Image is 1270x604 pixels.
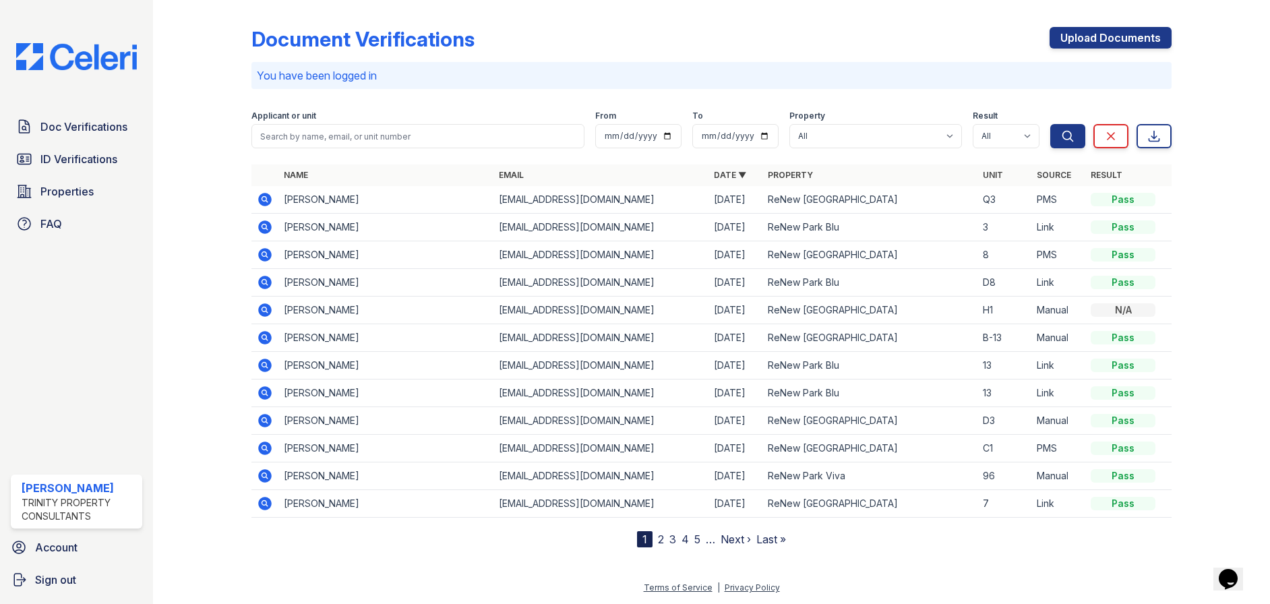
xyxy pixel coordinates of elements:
[762,352,977,380] td: ReNew Park Blu
[768,170,813,180] a: Property
[278,352,493,380] td: [PERSON_NAME]
[278,435,493,462] td: [PERSON_NAME]
[708,407,762,435] td: [DATE]
[35,539,78,555] span: Account
[5,566,148,593] a: Sign out
[278,186,493,214] td: [PERSON_NAME]
[1031,490,1085,518] td: Link
[762,462,977,490] td: ReNew Park Viva
[658,533,664,546] a: 2
[708,490,762,518] td: [DATE]
[11,146,142,173] a: ID Verifications
[977,186,1031,214] td: Q3
[11,113,142,140] a: Doc Verifications
[40,119,127,135] span: Doc Verifications
[40,183,94,200] span: Properties
[1031,435,1085,462] td: PMS
[493,490,708,518] td: [EMAIL_ADDRESS][DOMAIN_NAME]
[1091,331,1155,344] div: Pass
[708,269,762,297] td: [DATE]
[977,297,1031,324] td: H1
[278,407,493,435] td: [PERSON_NAME]
[278,214,493,241] td: [PERSON_NAME]
[1031,297,1085,324] td: Manual
[284,170,308,180] a: Name
[714,170,746,180] a: Date ▼
[669,533,676,546] a: 3
[493,297,708,324] td: [EMAIL_ADDRESS][DOMAIN_NAME]
[708,297,762,324] td: [DATE]
[1091,442,1155,455] div: Pass
[1031,380,1085,407] td: Link
[708,186,762,214] td: [DATE]
[977,241,1031,269] td: 8
[257,67,1166,84] p: You have been logged in
[762,297,977,324] td: ReNew [GEOGRAPHIC_DATA]
[977,407,1031,435] td: D3
[977,462,1031,490] td: 96
[708,214,762,241] td: [DATE]
[278,380,493,407] td: [PERSON_NAME]
[278,324,493,352] td: [PERSON_NAME]
[493,269,708,297] td: [EMAIL_ADDRESS][DOMAIN_NAME]
[762,435,977,462] td: ReNew [GEOGRAPHIC_DATA]
[493,324,708,352] td: [EMAIL_ADDRESS][DOMAIN_NAME]
[251,27,475,51] div: Document Verifications
[1213,550,1257,591] iframe: chat widget
[35,572,76,588] span: Sign out
[1091,414,1155,427] div: Pass
[493,462,708,490] td: [EMAIL_ADDRESS][DOMAIN_NAME]
[977,324,1031,352] td: B-13
[5,534,148,561] a: Account
[762,214,977,241] td: ReNew Park Blu
[762,186,977,214] td: ReNew [GEOGRAPHIC_DATA]
[1031,269,1085,297] td: Link
[682,533,689,546] a: 4
[22,496,137,523] div: Trinity Property Consultants
[725,582,780,593] a: Privacy Policy
[1091,248,1155,262] div: Pass
[708,462,762,490] td: [DATE]
[977,214,1031,241] td: 3
[977,435,1031,462] td: C1
[644,582,713,593] a: Terms of Service
[1091,193,1155,206] div: Pass
[493,407,708,435] td: [EMAIL_ADDRESS][DOMAIN_NAME]
[1091,303,1155,317] div: N/A
[708,241,762,269] td: [DATE]
[493,435,708,462] td: [EMAIL_ADDRESS][DOMAIN_NAME]
[595,111,616,121] label: From
[708,324,762,352] td: [DATE]
[40,151,117,167] span: ID Verifications
[694,533,700,546] a: 5
[5,43,148,70] img: CE_Logo_Blue-a8612792a0a2168367f1c8372b55b34899dd931a85d93a1a3d3e32e68fde9ad4.png
[278,297,493,324] td: [PERSON_NAME]
[762,269,977,297] td: ReNew Park Blu
[22,480,137,496] div: [PERSON_NAME]
[1050,27,1172,49] a: Upload Documents
[717,582,720,593] div: |
[1091,220,1155,234] div: Pass
[1031,324,1085,352] td: Manual
[493,352,708,380] td: [EMAIL_ADDRESS][DOMAIN_NAME]
[493,241,708,269] td: [EMAIL_ADDRESS][DOMAIN_NAME]
[1031,214,1085,241] td: Link
[278,269,493,297] td: [PERSON_NAME]
[756,533,786,546] a: Last »
[278,462,493,490] td: [PERSON_NAME]
[493,380,708,407] td: [EMAIL_ADDRESS][DOMAIN_NAME]
[11,178,142,205] a: Properties
[1091,170,1122,180] a: Result
[1091,497,1155,510] div: Pass
[706,531,715,547] span: …
[708,380,762,407] td: [DATE]
[708,435,762,462] td: [DATE]
[762,407,977,435] td: ReNew [GEOGRAPHIC_DATA]
[762,241,977,269] td: ReNew [GEOGRAPHIC_DATA]
[40,216,62,232] span: FAQ
[762,380,977,407] td: ReNew Park Blu
[977,352,1031,380] td: 13
[1091,359,1155,372] div: Pass
[251,124,584,148] input: Search by name, email, or unit number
